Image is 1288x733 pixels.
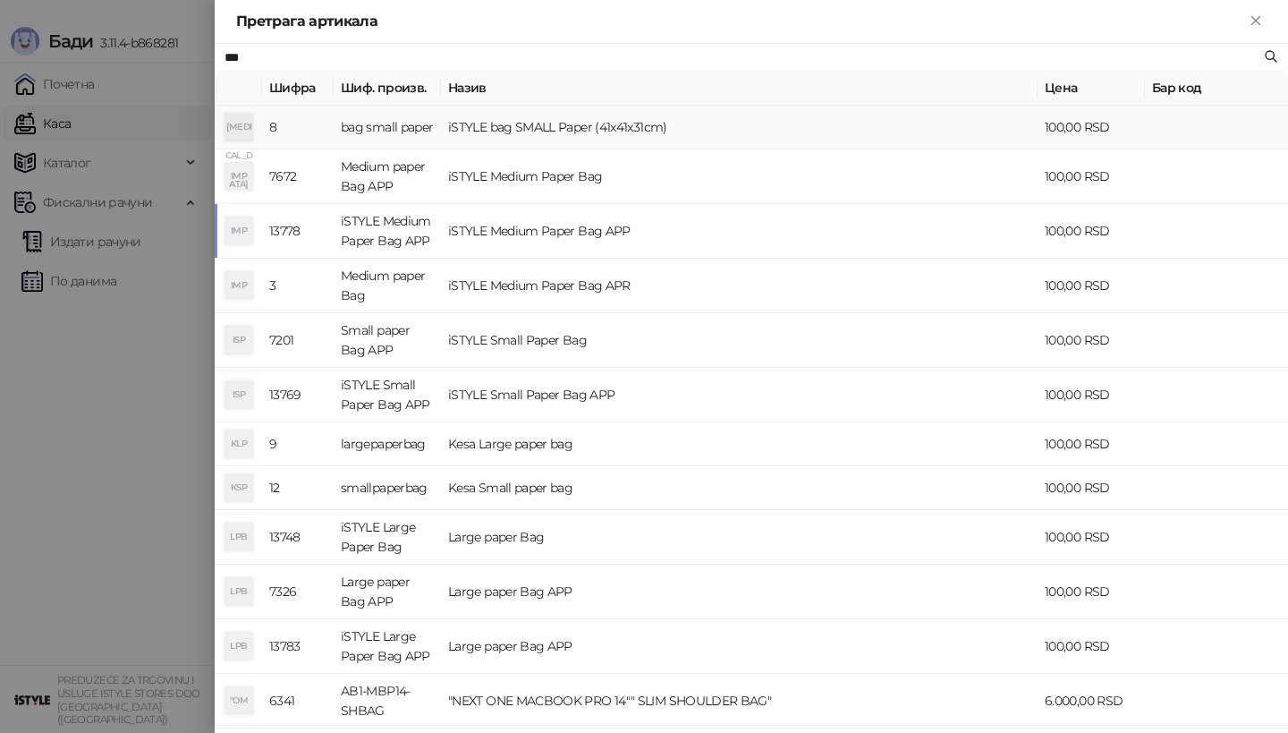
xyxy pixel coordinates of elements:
th: Назив [441,71,1038,106]
div: LPB [225,632,253,661]
th: Шифра [262,71,334,106]
td: smallpaperbag [334,466,441,510]
td: iSTYLE Small Paper Bag APP [441,368,1038,422]
div: ISP [225,380,253,409]
td: Kesa Small paper bag [441,466,1038,510]
td: Small paper Bag APP [334,313,441,368]
td: iSTYLE Large Paper Bag APP [334,619,441,674]
td: 100,00 RSD [1038,204,1145,259]
td: 100,00 RSD [1038,619,1145,674]
td: 100,00 RSD [1038,422,1145,466]
div: IMP [225,217,253,245]
th: Цена [1038,71,1145,106]
td: Medium paper Bag [334,259,441,313]
div: [MEDICAL_DATA] [225,113,253,141]
td: 6341 [262,674,334,729]
th: Бар код [1145,71,1288,106]
td: 13778 [262,204,334,259]
td: 7326 [262,565,334,619]
button: Close [1245,11,1267,32]
td: 100,00 RSD [1038,106,1145,149]
td: Kesa Large paper bag [441,422,1038,466]
td: largepaperbag [334,422,441,466]
td: 100,00 RSD [1038,510,1145,565]
td: iSTYLE Medium Paper Bag APP [334,204,441,259]
td: iSTYLE Medium Paper Bag APR [441,259,1038,313]
td: 13769 [262,368,334,422]
td: 7201 [262,313,334,368]
td: Large paper Bag APP [441,565,1038,619]
td: bag small paper [334,106,441,149]
div: KSP [225,473,253,502]
div: LPB [225,577,253,606]
td: 13748 [262,510,334,565]
div: "OM [225,686,253,715]
td: 12 [262,466,334,510]
td: 7672 [262,149,334,204]
td: AB1-MBP14-SHBAG [334,674,441,729]
td: 100,00 RSD [1038,565,1145,619]
td: 100,00 RSD [1038,368,1145,422]
td: iSTYLE Medium Paper Bag [441,149,1038,204]
td: 9 [262,422,334,466]
th: Шиф. произв. [334,71,441,106]
div: IMP [225,271,253,300]
td: iSTYLE Small Paper Bag APP [334,368,441,422]
td: Medium paper Bag APP [334,149,441,204]
td: 3 [262,259,334,313]
div: KLP [225,430,253,458]
td: 13783 [262,619,334,674]
td: Large paper Bag APP [441,619,1038,674]
td: "NEXT ONE MACBOOK PRO 14"" SLIM SHOULDER BAG" [441,674,1038,729]
td: 100,00 RSD [1038,313,1145,368]
td: iSTYLE Medium Paper Bag APP [441,204,1038,259]
div: LPB [225,523,253,551]
div: IMP [225,162,253,191]
td: 100,00 RSD [1038,466,1145,510]
td: 8 [262,106,334,149]
td: 100,00 RSD [1038,259,1145,313]
td: iSTYLE Small Paper Bag [441,313,1038,368]
div: Претрага артикала [236,11,1245,32]
div: ISP [225,326,253,354]
td: 6.000,00 RSD [1038,674,1145,729]
td: Large paper Bag APP [334,565,441,619]
td: 100,00 RSD [1038,149,1145,204]
td: iSTYLE Large Paper Bag [334,510,441,565]
td: iSTYLE bag SMALL Paper (41x41x31cm) [441,106,1038,149]
td: Large paper Bag [441,510,1038,565]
